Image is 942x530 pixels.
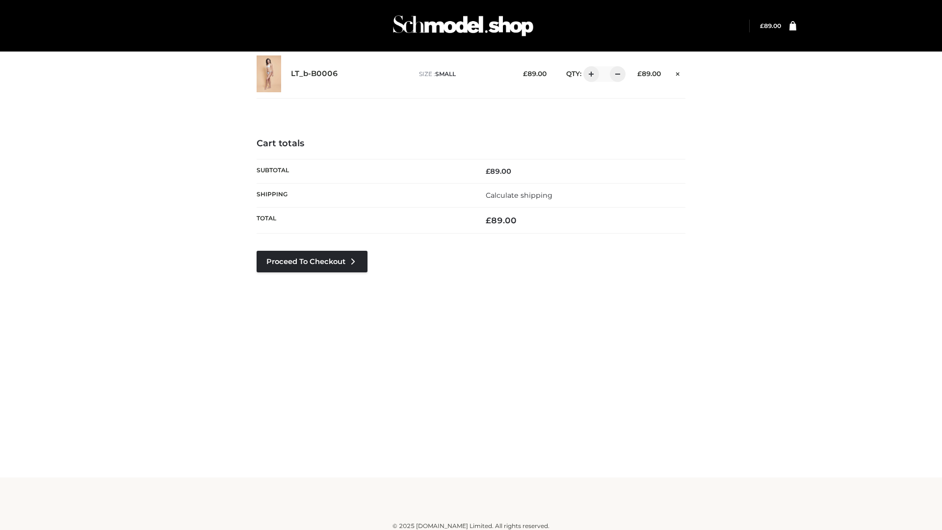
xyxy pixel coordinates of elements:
p: size : [419,70,508,79]
div: QTY: [556,66,622,82]
a: Calculate shipping [486,191,552,200]
span: £ [486,215,491,225]
th: Subtotal [257,159,471,183]
a: Proceed to Checkout [257,251,367,272]
bdi: 89.00 [523,70,547,78]
h4: Cart totals [257,138,685,149]
bdi: 89.00 [760,22,781,29]
bdi: 89.00 [486,215,517,225]
th: Shipping [257,183,471,207]
a: £89.00 [760,22,781,29]
img: Schmodel Admin 964 [390,6,537,45]
a: LT_b-B0006 [291,69,338,79]
span: £ [637,70,642,78]
span: SMALL [435,70,456,78]
span: £ [523,70,527,78]
bdi: 89.00 [637,70,661,78]
span: £ [486,167,490,176]
span: £ [760,22,764,29]
bdi: 89.00 [486,167,511,176]
a: Remove this item [671,66,685,79]
th: Total [257,208,471,234]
